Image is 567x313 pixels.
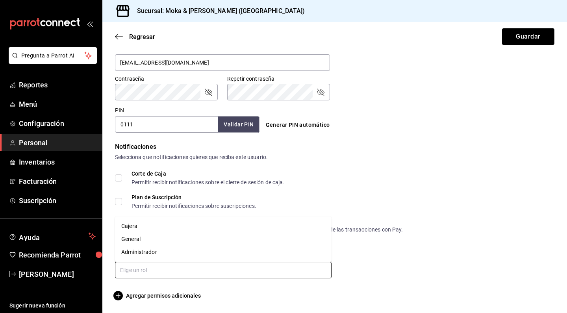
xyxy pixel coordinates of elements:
div: Plan de Suscripción [132,194,256,200]
div: Notificaciones [115,142,554,152]
li: Administrador [115,246,332,259]
button: Generar PIN automático [263,118,333,132]
span: Inventarios [19,157,96,167]
span: [PERSON_NAME] [19,269,96,280]
span: Suscripción [19,195,96,206]
button: Regresar [115,33,155,41]
div: Roles [115,245,554,256]
span: Ayuda [19,232,85,241]
button: passwordField [316,87,325,97]
span: Regresar [129,33,155,41]
div: Permitir recibir notificaciones sobre suscripciones. [132,203,256,209]
input: Elige un rol [115,262,332,278]
div: Selecciona que notificaciones quieres que reciba este usuario. [115,153,554,161]
button: Pregunta a Parrot AI [9,47,97,64]
span: Facturación [19,176,96,187]
h3: Sucursal: Moka & [PERSON_NAME] ([GEOGRAPHIC_DATA]) [131,6,305,16]
label: Contraseña [115,76,218,81]
li: Cajera [115,220,332,233]
a: Pregunta a Parrot AI [6,57,97,65]
div: Permitir recibir notificaciones sobre el cierre de sesión de caja. [132,180,285,185]
button: passwordField [204,87,213,97]
input: 3 a 6 dígitos [115,116,218,133]
span: Sugerir nueva función [9,302,96,310]
button: Agregar permisos adicionales [115,291,201,300]
li: General [115,233,332,246]
span: Personal [19,137,96,148]
span: Pregunta a Parrot AI [21,52,85,60]
span: Reportes [19,80,96,90]
span: Recomienda Parrot [19,250,96,260]
button: open_drawer_menu [87,20,93,27]
button: Guardar [502,28,554,45]
span: Configuración [19,118,96,129]
label: Repetir contraseña [227,76,330,81]
div: Corte de Caja [132,171,285,176]
button: Validar PIN [218,117,259,133]
span: Menú [19,99,96,109]
label: PIN [115,107,124,113]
